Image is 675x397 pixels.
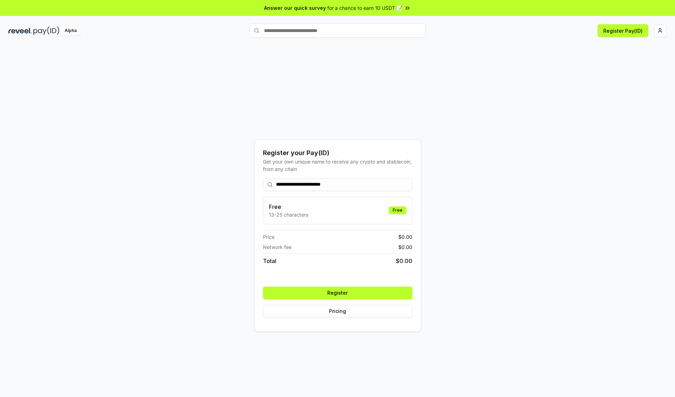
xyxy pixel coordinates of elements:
[264,4,326,12] span: Answer our quick survey
[327,4,403,12] span: for a chance to earn 10 USDT 📝
[61,26,81,35] div: Alpha
[263,257,276,265] span: Total
[263,148,412,158] div: Register your Pay(ID)
[269,211,308,218] p: 13-25 characters
[263,305,412,318] button: Pricing
[263,158,412,173] div: Get your own unique name to receive any crypto and stablecoin, from any chain
[389,206,406,214] div: Free
[398,243,412,251] span: $ 0.00
[598,24,648,37] button: Register Pay(ID)
[8,26,32,35] img: reveel_dark
[269,203,308,211] h3: Free
[263,243,291,251] span: Network fee
[33,26,59,35] img: pay_id
[396,257,412,265] span: $ 0.00
[263,233,275,241] span: Price
[398,233,412,241] span: $ 0.00
[263,287,412,299] button: Register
